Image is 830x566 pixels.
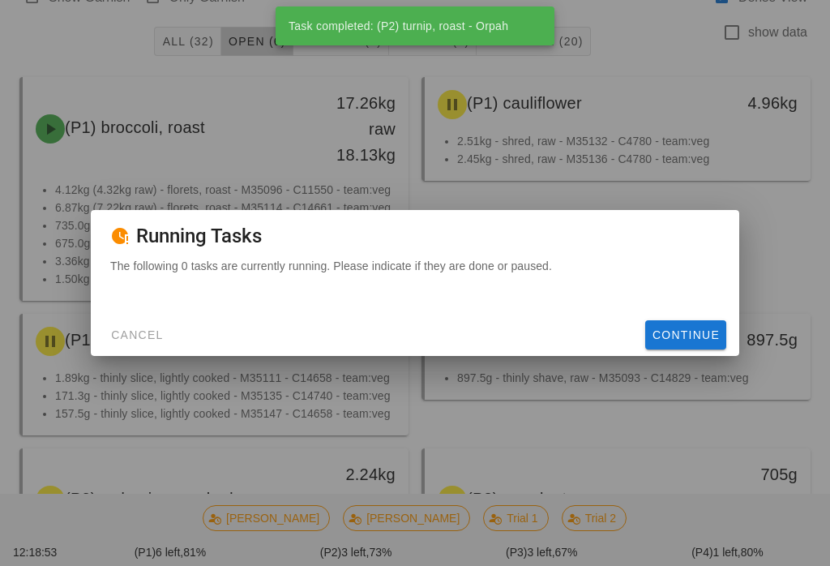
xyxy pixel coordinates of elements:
[652,328,720,341] span: Continue
[645,320,726,349] button: Continue
[104,320,170,349] button: Cancel
[110,328,164,341] span: Cancel
[91,210,739,257] div: Running Tasks
[276,6,548,45] div: Task completed: (P2) turnip, roast - Orpah
[110,257,720,275] p: The following 0 tasks are currently running. Please indicate if they are done or paused.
